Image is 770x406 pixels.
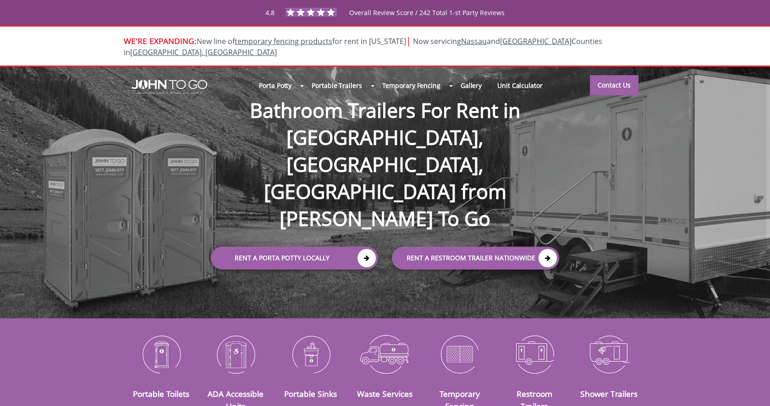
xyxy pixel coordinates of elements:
span: 4.8 [265,8,275,17]
a: Contact Us [590,75,638,95]
a: Nassau [461,36,487,46]
a: rent a RESTROOM TRAILER Nationwide [392,247,559,269]
a: Portable Trailers [304,76,369,95]
img: Portable-Sinks-icon_N.png [280,330,341,378]
img: Portable-Toilets-icon_N.png [131,330,192,378]
button: Live Chat [733,369,770,406]
a: Rent a Porta Potty Locally [211,247,378,269]
img: ADA-Accessible-Units-icon_N.png [205,330,266,378]
img: Temporary-Fencing-cion_N.png [429,330,490,378]
a: Portable Toilets [133,388,189,399]
a: Gallery [453,76,489,95]
a: Temporary Fencing [374,76,448,95]
a: temporary fencing products [235,36,332,46]
a: [GEOGRAPHIC_DATA], [GEOGRAPHIC_DATA] [130,47,277,57]
a: [GEOGRAPHIC_DATA] [500,36,572,46]
img: Restroom-Trailers-icon_N.png [504,330,565,378]
img: Waste-Services-icon_N.png [355,330,416,378]
span: WE'RE EXPANDING: [124,35,197,46]
a: Waste Services [357,388,412,399]
span: Overall Review Score / 242 Total 1-st Party Reviews [349,8,505,35]
a: Porta Potty [251,76,299,95]
h1: Bathroom Trailers For Rent in [GEOGRAPHIC_DATA], [GEOGRAPHIC_DATA], [GEOGRAPHIC_DATA] from [PERSO... [202,67,568,232]
a: Portable Sinks [284,388,337,399]
a: Shower Trailers [580,388,638,399]
img: Shower-Trailers-icon_N.png [578,330,639,378]
a: Unit Calculator [489,76,550,95]
span: New line of for rent in [US_STATE] [124,36,602,58]
span: | [406,34,411,47]
img: JOHN to go [132,80,207,94]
